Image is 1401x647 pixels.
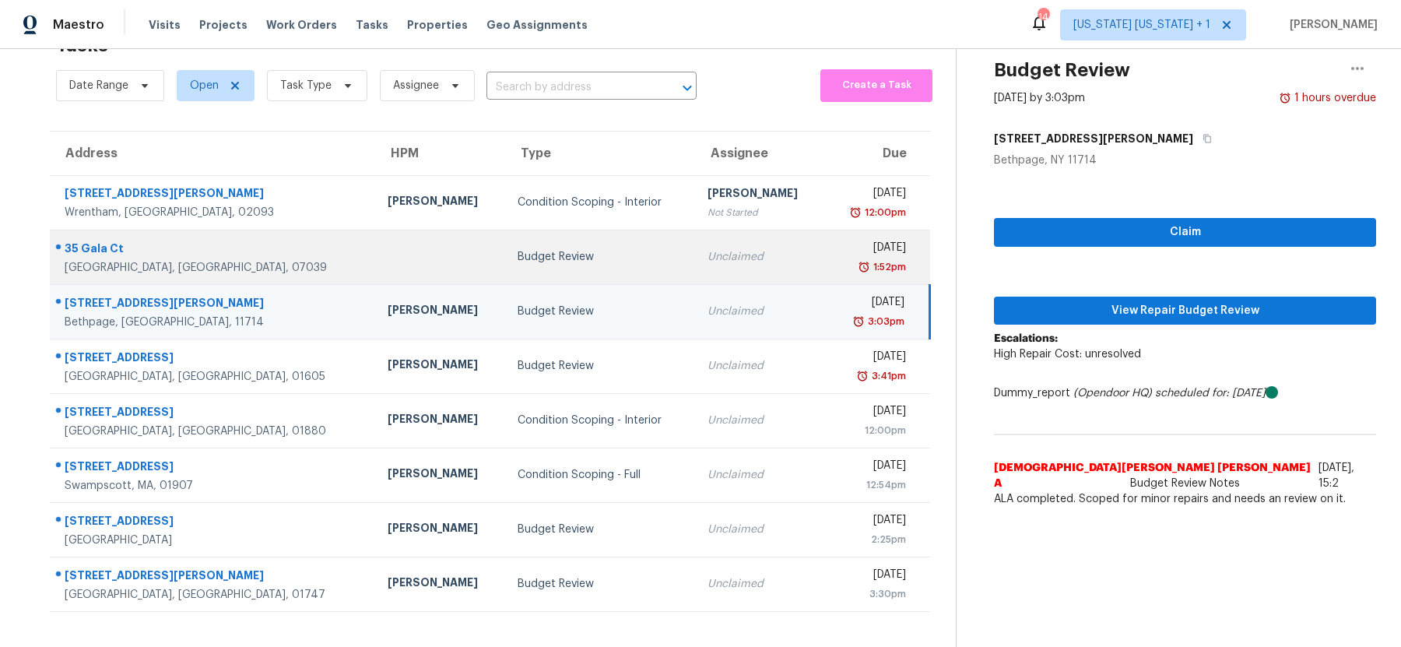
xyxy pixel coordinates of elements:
[708,576,812,592] div: Unclaimed
[69,78,128,93] span: Date Range
[199,17,248,33] span: Projects
[837,512,905,532] div: [DATE]
[486,17,588,33] span: Geo Assignments
[1193,125,1214,153] button: Copy Address
[994,218,1376,247] button: Claim
[828,76,925,94] span: Create a Task
[388,520,492,540] div: [PERSON_NAME]
[708,467,812,483] div: Unclaimed
[708,522,812,537] div: Unclaimed
[518,576,683,592] div: Budget Review
[994,460,1312,491] span: [DEMOGRAPHIC_DATA][PERSON_NAME] [PERSON_NAME] A
[837,294,904,314] div: [DATE]
[994,62,1130,78] h2: Budget Review
[837,185,905,205] div: [DATE]
[65,404,363,424] div: [STREET_ADDRESS]
[56,37,108,53] h2: Tasks
[994,385,1376,401] div: Dummy_report
[994,90,1085,106] div: [DATE] by 3:03pm
[994,131,1193,146] h5: [STREET_ADDRESS][PERSON_NAME]
[676,77,698,99] button: Open
[837,586,905,602] div: 3:30pm
[858,259,870,275] img: Overdue Alarm Icon
[849,205,862,220] img: Overdue Alarm Icon
[708,249,812,265] div: Unclaimed
[65,513,363,533] div: [STREET_ADDRESS]
[862,205,906,220] div: 12:00pm
[50,132,375,175] th: Address
[388,575,492,594] div: [PERSON_NAME]
[865,314,904,329] div: 3:03pm
[1006,223,1364,242] span: Claim
[388,411,492,431] div: [PERSON_NAME]
[708,185,812,205] div: [PERSON_NAME]
[65,459,363,478] div: [STREET_ADDRESS]
[837,403,905,423] div: [DATE]
[65,241,363,260] div: 35 Gala Ct
[388,357,492,376] div: [PERSON_NAME]
[708,413,812,428] div: Unclaimed
[518,413,683,428] div: Condition Scoping - Interior
[65,533,363,548] div: [GEOGRAPHIC_DATA]
[824,132,929,175] th: Due
[65,315,363,330] div: Bethpage, [GEOGRAPHIC_DATA], 11714
[1291,90,1376,106] div: 1 hours overdue
[837,349,905,368] div: [DATE]
[870,259,906,275] div: 1:52pm
[375,132,504,175] th: HPM
[53,17,104,33] span: Maestro
[65,424,363,439] div: [GEOGRAPHIC_DATA], [GEOGRAPHIC_DATA], 01880
[388,302,492,322] div: [PERSON_NAME]
[65,478,363,494] div: Swampscott, MA, 01907
[388,193,492,213] div: [PERSON_NAME]
[837,477,905,493] div: 12:54pm
[994,297,1376,325] button: View Repair Budget Review
[1155,388,1266,399] i: scheduled for: [DATE]
[708,358,812,374] div: Unclaimed
[280,78,332,93] span: Task Type
[1038,9,1048,25] div: 14
[518,195,683,210] div: Condition Scoping - Interior
[1073,388,1152,399] i: (Opendoor HQ)
[852,314,865,329] img: Overdue Alarm Icon
[994,153,1376,168] div: Bethpage, NY 11714
[994,491,1376,507] span: ALA completed. Scoped for minor repairs and needs an review on it.
[856,368,869,384] img: Overdue Alarm Icon
[1006,301,1364,321] span: View Repair Budget Review
[1279,90,1291,106] img: Overdue Alarm Icon
[518,522,683,537] div: Budget Review
[486,76,653,100] input: Search by address
[65,185,363,205] div: [STREET_ADDRESS][PERSON_NAME]
[149,17,181,33] span: Visits
[65,260,363,276] div: [GEOGRAPHIC_DATA], [GEOGRAPHIC_DATA], 07039
[708,304,812,319] div: Unclaimed
[190,78,219,93] span: Open
[1283,17,1378,33] span: [PERSON_NAME]
[505,132,695,175] th: Type
[820,69,932,102] button: Create a Task
[266,17,337,33] span: Work Orders
[1073,17,1210,33] span: [US_STATE] [US_STATE] + 1
[1318,462,1354,489] span: [DATE], 15:2
[695,132,824,175] th: Assignee
[994,349,1141,360] span: High Repair Cost: unresolved
[65,295,363,315] div: [STREET_ADDRESS][PERSON_NAME]
[837,567,905,586] div: [DATE]
[1121,476,1249,491] span: Budget Review Notes
[518,304,683,319] div: Budget Review
[65,205,363,220] div: Wrentham, [GEOGRAPHIC_DATA], 02093
[837,240,905,259] div: [DATE]
[65,568,363,587] div: [STREET_ADDRESS][PERSON_NAME]
[837,458,905,477] div: [DATE]
[65,587,363,603] div: [GEOGRAPHIC_DATA], [GEOGRAPHIC_DATA], 01747
[407,17,468,33] span: Properties
[837,532,905,547] div: 2:25pm
[708,205,812,220] div: Not Started
[994,333,1058,344] b: Escalations:
[388,466,492,485] div: [PERSON_NAME]
[393,78,439,93] span: Assignee
[518,358,683,374] div: Budget Review
[65,369,363,385] div: [GEOGRAPHIC_DATA], [GEOGRAPHIC_DATA], 01605
[837,423,905,438] div: 12:00pm
[869,368,906,384] div: 3:41pm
